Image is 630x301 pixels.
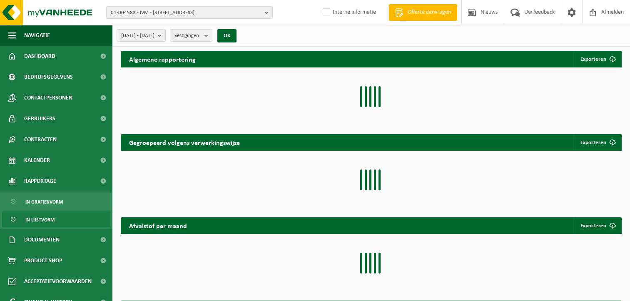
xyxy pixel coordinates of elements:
[217,29,237,42] button: OK
[388,4,457,21] a: Offerte aanvragen
[24,229,60,250] span: Documenten
[121,134,248,150] h2: Gegroepeerd volgens verwerkingswijze
[2,211,110,227] a: In lijstvorm
[24,150,50,171] span: Kalender
[406,8,453,17] span: Offerte aanvragen
[111,7,261,19] span: 01-004583 - IVM - [STREET_ADDRESS]
[121,51,204,67] h2: Algemene rapportering
[574,134,621,151] a: Exporteren
[170,29,212,42] button: Vestigingen
[574,51,621,67] button: Exporteren
[24,271,92,292] span: Acceptatievoorwaarden
[24,46,55,67] span: Dashboard
[24,250,62,271] span: Product Shop
[117,29,166,42] button: [DATE] - [DATE]
[24,171,56,192] span: Rapportage
[121,217,195,234] h2: Afvalstof per maand
[2,194,110,209] a: In grafiekvorm
[24,129,57,150] span: Contracten
[25,212,55,228] span: In lijstvorm
[321,6,376,19] label: Interne informatie
[121,30,154,42] span: [DATE] - [DATE]
[24,108,55,129] span: Gebruikers
[106,6,273,19] button: 01-004583 - IVM - [STREET_ADDRESS]
[24,67,73,87] span: Bedrijfsgegevens
[574,217,621,234] a: Exporteren
[24,87,72,108] span: Contactpersonen
[174,30,201,42] span: Vestigingen
[25,194,63,210] span: In grafiekvorm
[24,25,50,46] span: Navigatie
